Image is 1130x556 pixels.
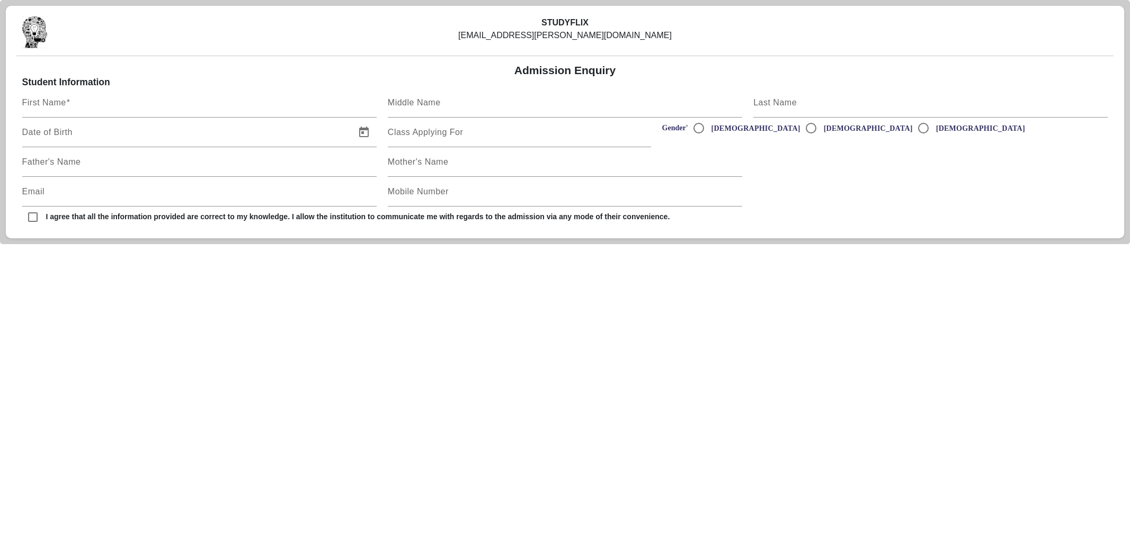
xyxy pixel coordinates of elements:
input: Email [22,190,377,202]
mat-label: Middle Name [388,98,441,107]
input: Class Applying For [388,130,651,143]
button: Open calendar [351,120,377,145]
mat-label: Father's Name [22,157,81,166]
div: [EMAIL_ADDRESS][PERSON_NAME][DOMAIN_NAME] [205,29,926,42]
mat-label: Mobile Number [388,187,449,196]
b: Student Information [22,77,110,87]
input: First Name* [22,101,377,113]
mat-label: Email [22,187,45,196]
label: [DEMOGRAPHIC_DATA] [934,124,1025,133]
input: Mobile Number [388,190,742,202]
img: 2da83ddf-6089-4dce-a9e2-416746467bdd [22,16,48,48]
mat-label: Date of Birth [22,128,73,137]
label: [DEMOGRAPHIC_DATA] [709,124,800,133]
input: Mother's Name [388,160,742,173]
mat-label: Class Applying For [388,128,463,137]
label: Gender' [662,123,688,132]
mat-label: Mother's Name [388,157,448,166]
mat-label: Last Name [753,98,797,107]
b: STUDYFLIX [541,18,589,27]
mat-label: First Name [22,98,66,107]
input: Middle Name [388,101,742,113]
b: I agree that all the information provided are correct to my knowledge. I allow the institution to... [43,212,670,221]
b: Admission Enquiry [514,64,616,76]
input: Date of Birth [22,130,349,143]
input: Father's Name [22,160,377,173]
label: [DEMOGRAPHIC_DATA] [822,124,913,133]
input: Last Name [753,101,1108,113]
